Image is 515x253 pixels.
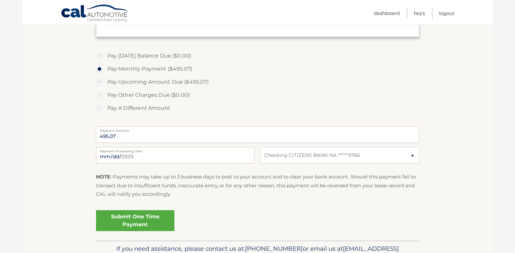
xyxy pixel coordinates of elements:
a: Dashboard [374,8,400,19]
label: Payment Amount [96,126,419,132]
span: [PHONE_NUMBER] [245,245,303,252]
input: Payment Date [96,147,254,163]
a: Submit One Time Payment [96,210,174,231]
label: Payment Processing Date [96,147,254,152]
p: : Payments may take up to 3 business days to post to your account and to clear your bank account.... [96,173,419,198]
label: Pay A Different Amount [96,102,419,115]
a: Logout [439,8,455,19]
a: FAQ's [414,8,425,19]
a: Cal Automotive [61,4,129,23]
label: Pay Other Charges Due ($0.00) [96,89,419,102]
label: Pay Upcoming Amount Due ($495.07) [96,76,419,89]
label: Pay [DATE] Balance Due ($0.00) [96,49,419,62]
label: Pay Monthly Payment ($495.07) [96,62,419,76]
input: Payment Amount [96,126,419,143]
strong: NOTE [96,174,110,180]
